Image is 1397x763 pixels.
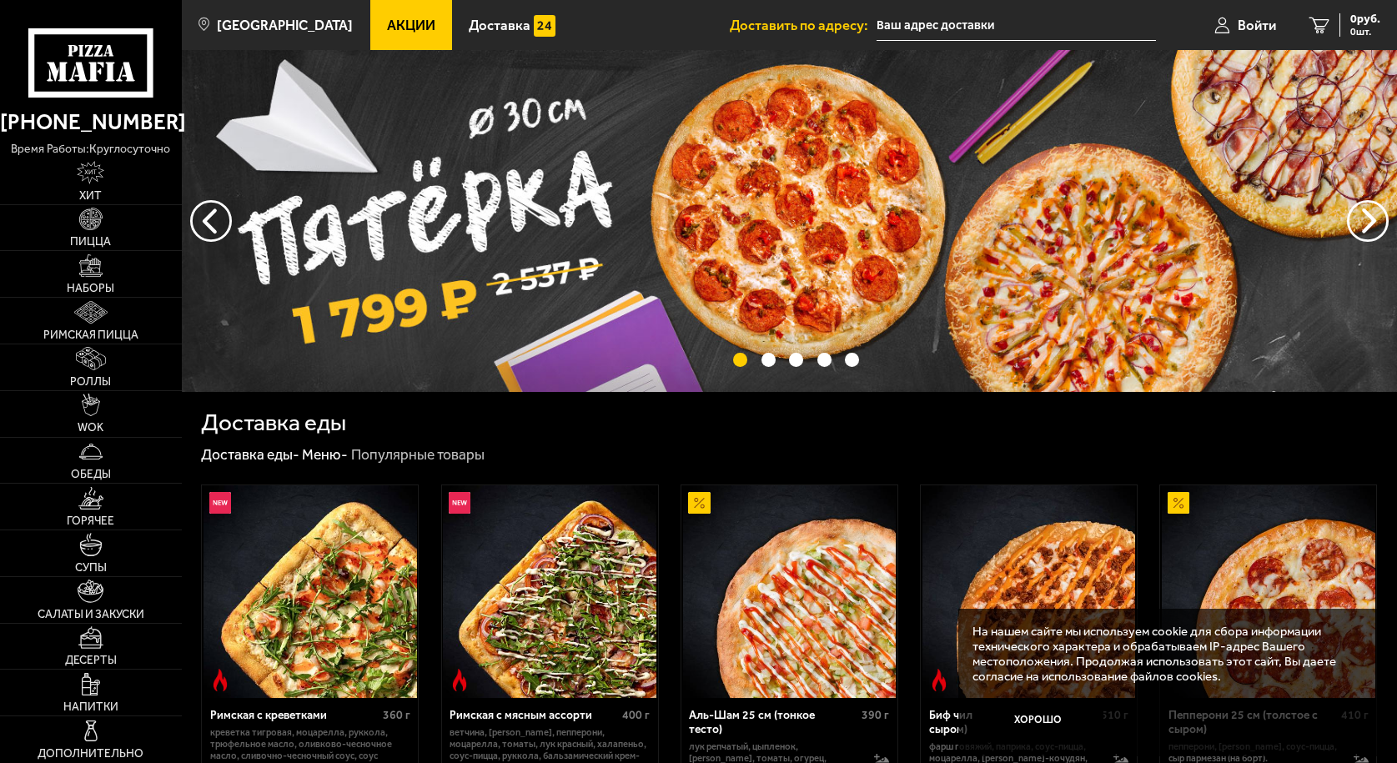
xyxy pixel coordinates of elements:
img: Биф чили 25 см (толстое с сыром) [922,485,1136,699]
img: Острое блюдо [209,669,231,690]
input: Ваш адрес доставки [877,10,1156,41]
span: Войти [1238,18,1276,33]
a: Острое блюдоБиф чили 25 см (толстое с сыром) [921,485,1137,699]
img: Римская с мясным ассорти [443,485,656,699]
button: точки переключения [817,353,832,367]
div: Биф чили 25 см (толстое с сыром) [929,709,1098,736]
button: Хорошо [972,698,1103,741]
span: Римская пицца [43,329,138,341]
a: НовинкаОстрое блюдоРимская с креветками [202,485,418,699]
button: точки переключения [845,353,859,367]
span: 360 г [383,708,410,722]
span: Обеды [71,469,111,480]
span: Напитки [63,701,118,713]
button: точки переключения [761,353,776,367]
button: точки переключения [733,353,747,367]
a: АкционныйАль-Шам 25 см (тонкое тесто) [681,485,897,699]
a: Доставка еды- [201,446,299,463]
span: Горячее [67,515,114,527]
img: Акционный [1168,492,1189,514]
img: Пепперони 25 см (толстое с сыром) [1162,485,1375,699]
button: точки переключения [789,353,803,367]
span: 400 г [622,708,650,722]
span: Дополнительно [38,748,143,760]
span: 0 шт. [1350,27,1380,37]
img: Острое блюдо [928,669,950,690]
img: Новинка [209,492,231,514]
span: Доставить по адресу: [730,18,877,33]
div: Аль-Шам 25 см (тонкое тесто) [689,709,857,736]
span: Супы [75,562,107,574]
span: WOK [78,422,103,434]
img: Новинка [449,492,470,514]
span: Наборы [67,283,114,294]
a: Меню- [302,446,348,463]
button: следующий [190,200,232,242]
div: Популярные товары [351,445,485,464]
img: Аль-Шам 25 см (тонкое тесто) [683,485,897,699]
button: предыдущий [1347,200,1389,242]
span: Доставка [469,18,530,33]
img: 15daf4d41897b9f0e9f617042186c801.svg [534,15,555,37]
span: Роллы [70,376,111,388]
p: На нашем сайте мы используем cookie для сбора информации технического характера и обрабатываем IP... [972,624,1353,684]
div: Римская с мясным ассорти [450,709,618,723]
span: Хит [79,190,102,202]
span: Десерты [65,655,117,666]
img: Острое блюдо [449,669,470,690]
span: [GEOGRAPHIC_DATA] [217,18,353,33]
h1: Доставка еды [201,411,346,434]
span: Акции [387,18,435,33]
span: Пицца [70,236,111,248]
span: Салаты и закуски [38,609,144,620]
span: 0 руб. [1350,13,1380,25]
img: Акционный [688,492,710,514]
div: Римская с креветками [210,709,379,723]
span: 390 г [862,708,889,722]
a: НовинкаОстрое блюдоРимская с мясным ассорти [442,485,658,699]
a: АкционныйПепперони 25 см (толстое с сыром) [1160,485,1376,699]
img: Римская с креветками [204,485,417,699]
